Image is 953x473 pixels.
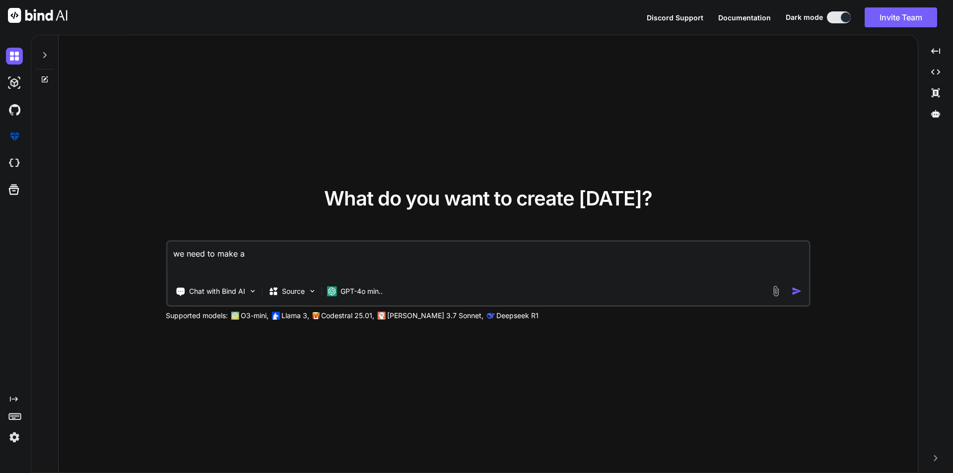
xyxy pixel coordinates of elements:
img: icon [792,286,802,296]
button: Invite Team [865,7,937,27]
img: Pick Models [308,287,316,295]
img: cloudideIcon [6,155,23,172]
img: darkAi-studio [6,74,23,91]
img: Bind AI [8,8,68,23]
img: darkChat [6,48,23,65]
img: Mistral-AI [312,312,319,319]
p: GPT-4o min.. [340,286,383,296]
p: [PERSON_NAME] 3.7 Sonnet, [387,311,483,321]
button: Discord Support [647,12,703,23]
img: GPT-4o mini [327,286,337,296]
span: Discord Support [647,13,703,22]
p: Codestral 25.01, [321,311,374,321]
img: claude [377,312,385,320]
span: What do you want to create [DATE]? [324,186,652,210]
p: Deepseek R1 [496,311,539,321]
p: Chat with Bind AI [189,286,245,296]
textarea: we need to make a [167,242,809,278]
img: githubDark [6,101,23,118]
p: O3-mini, [241,311,269,321]
span: Documentation [718,13,771,22]
p: Source [282,286,305,296]
img: attachment [770,285,782,297]
img: Llama2 [272,312,279,320]
button: Documentation [718,12,771,23]
span: Dark mode [786,12,823,22]
img: premium [6,128,23,145]
p: Supported models: [166,311,228,321]
img: GPT-4 [231,312,239,320]
img: settings [6,429,23,446]
img: Pick Tools [248,287,257,295]
img: claude [486,312,494,320]
p: Llama 3, [281,311,309,321]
